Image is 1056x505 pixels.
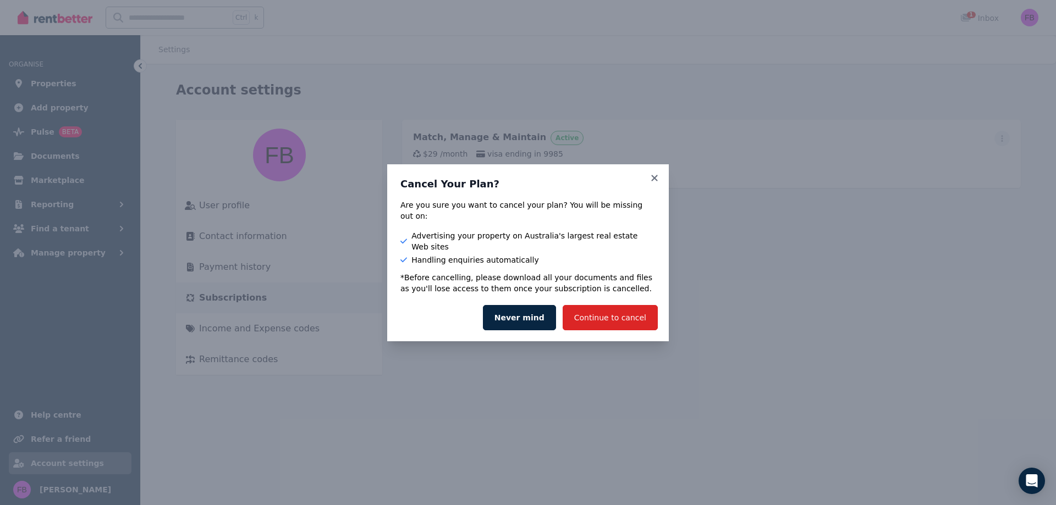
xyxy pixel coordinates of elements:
li: Handling enquiries automatically [400,254,656,265]
button: Never mind [483,305,556,330]
button: Continue to cancel [563,305,658,330]
div: Open Intercom Messenger [1019,468,1045,494]
div: Are you sure you want to cancel your plan? You will be missing out on: [400,199,656,221]
li: Advertising your property on Australia's largest real estate Web sites [400,230,656,252]
p: *Before cancelling, please download all your documents and files as you'll lose access to them on... [400,272,656,294]
h3: Cancel Your Plan? [400,177,656,191]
